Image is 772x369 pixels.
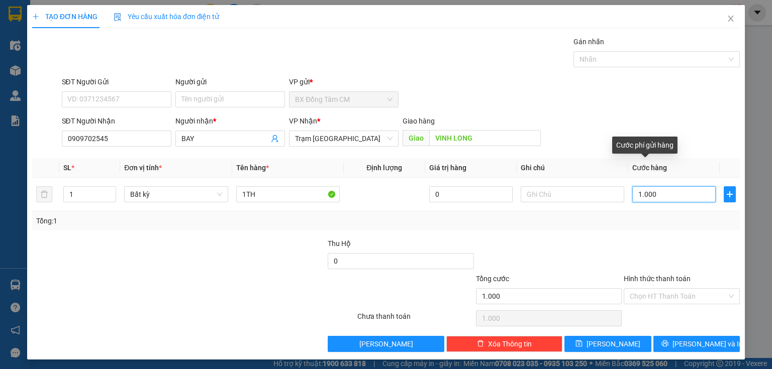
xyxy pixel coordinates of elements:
span: DĐ: [65,64,80,75]
div: 0902835983 [65,45,167,59]
span: Yêu cầu xuất hóa đơn điện tử [114,13,220,21]
div: Người nhận [175,115,285,127]
div: SĐT Người Nhận [62,115,171,127]
button: save[PERSON_NAME] [564,336,651,352]
div: Tổng: 1 [36,215,299,226]
span: close [727,15,735,23]
button: delete [36,186,52,202]
img: icon [114,13,122,21]
span: BX Đồng Tâm CM [295,92,393,107]
span: Giao [403,130,429,146]
div: SANG [65,33,167,45]
span: printer [661,340,668,348]
div: Chưa thanh toán [356,311,474,328]
div: SĐT Người Gửi [62,76,171,87]
span: [PERSON_NAME] và In [672,338,743,349]
span: Giá trị hàng [429,164,466,172]
span: Định lượng [366,164,402,172]
span: [PERSON_NAME] [587,338,640,349]
input: 0 [429,186,513,202]
span: SL [63,164,71,172]
input: Dọc đường [429,130,541,146]
span: Đơn vị tính [124,164,162,172]
input: Ghi Chú [521,186,624,202]
button: deleteXóa Thông tin [446,336,562,352]
div: BX Đồng Tâm CM [9,9,58,45]
button: plus [724,186,736,202]
label: Gán nhãn [573,38,604,46]
span: Trạm Sài Gòn [295,131,393,146]
div: Người gửi [175,76,285,87]
span: Xóa Thông tin [488,338,532,349]
span: save [575,340,583,348]
th: Ghi chú [517,158,628,178]
div: Cước phí gửi hàng [612,137,678,154]
span: VP Nhận [289,117,317,125]
span: Gửi: [9,10,24,20]
button: Close [717,5,745,33]
span: Nhận: [65,10,89,20]
span: user-add [271,135,279,143]
span: TẠO ĐƠN HÀNG [32,13,98,21]
input: VD: Bàn, Ghế [236,186,340,202]
span: Tổng cước [476,275,509,283]
span: plus [32,13,39,20]
div: VP gửi [289,76,399,87]
span: Thu Hộ [328,239,351,248]
label: Hình thức thanh toán [624,275,691,283]
span: delete [477,340,484,348]
span: Tên hàng [236,164,269,172]
div: Trạm [GEOGRAPHIC_DATA] [65,9,167,33]
span: plus [724,190,735,198]
span: [PERSON_NAME] [359,338,413,349]
span: Bất kỳ [130,187,222,202]
span: BXMT [80,59,121,76]
span: Giao hàng [403,117,435,125]
button: [PERSON_NAME] [328,336,444,352]
span: Cước hàng [632,164,667,172]
button: printer[PERSON_NAME] và In [653,336,740,352]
